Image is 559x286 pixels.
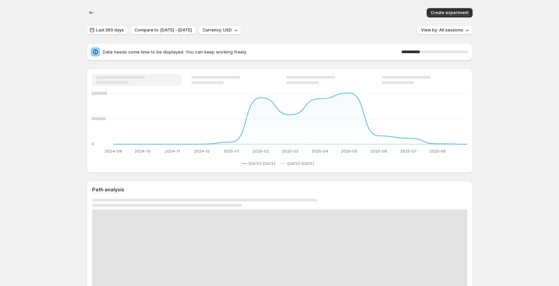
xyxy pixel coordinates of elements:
[253,149,269,154] text: 2025-02
[400,149,416,154] text: 2025-07
[96,27,124,33] span: Last 365 days
[194,149,210,154] text: 2024-12
[431,10,469,15] span: Create experiment
[282,149,298,154] text: 2025-03
[311,149,328,154] text: 2025-04
[135,149,151,154] text: 2024-10
[417,25,473,35] button: View by: All sessions
[242,160,278,168] button: [DATE]–[DATE]
[281,160,317,168] button: [DATE]–[DATE]
[370,149,387,154] text: 2025-06
[249,161,275,166] span: [DATE]–[DATE]
[287,161,314,166] span: [DATE]–[DATE]
[199,25,241,35] button: Currency: USD
[91,116,106,121] text: 100000
[203,27,232,33] span: Currency: USD
[341,149,357,154] text: 2025-05
[421,27,463,33] span: View by: All sessions
[91,91,107,96] text: 200000
[429,149,446,154] text: 2025-08
[164,149,180,154] text: 2024-11
[92,186,124,193] h3: Path analysis
[223,149,239,154] text: 2025-01
[91,141,94,146] text: 0
[104,149,122,154] text: 2024-09
[87,25,128,35] button: Last 365 days
[131,25,196,35] button: Compare to: [DATE] - [DATE]
[427,8,473,17] button: Create experiment
[103,49,402,55] span: Data needs some time to be displayed. You can keep working freely.
[135,27,192,33] span: Compare to: [DATE] - [DATE]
